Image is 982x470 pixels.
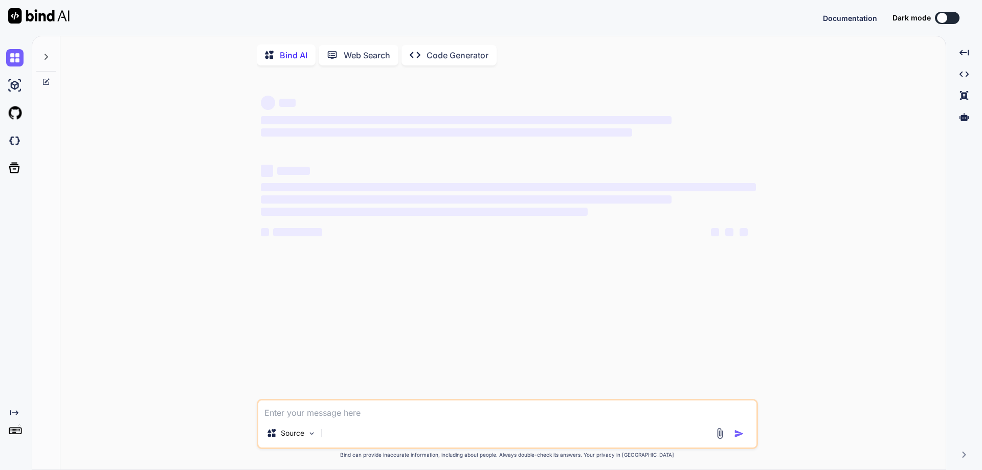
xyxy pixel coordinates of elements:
[6,104,24,122] img: githubLight
[279,99,296,107] span: ‌
[734,429,744,439] img: icon
[307,429,316,438] img: Pick Models
[823,13,877,24] button: Documentation
[273,228,322,236] span: ‌
[261,228,269,236] span: ‌
[427,49,488,61] p: Code Generator
[8,8,70,24] img: Bind AI
[740,228,748,236] span: ‌
[6,132,24,149] img: darkCloudIdeIcon
[281,428,304,438] p: Source
[344,49,390,61] p: Web Search
[261,195,672,204] span: ‌
[277,167,310,175] span: ‌
[6,49,24,66] img: chat
[261,208,588,216] span: ‌
[257,451,758,459] p: Bind can provide inaccurate information, including about people. Always double-check its answers....
[892,13,931,23] span: Dark mode
[6,77,24,94] img: ai-studio
[711,228,719,236] span: ‌
[725,228,733,236] span: ‌
[261,165,273,177] span: ‌
[823,14,877,23] span: Documentation
[261,128,632,137] span: ‌
[261,116,672,124] span: ‌
[261,96,275,110] span: ‌
[280,49,307,61] p: Bind AI
[261,183,756,191] span: ‌
[714,428,726,439] img: attachment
